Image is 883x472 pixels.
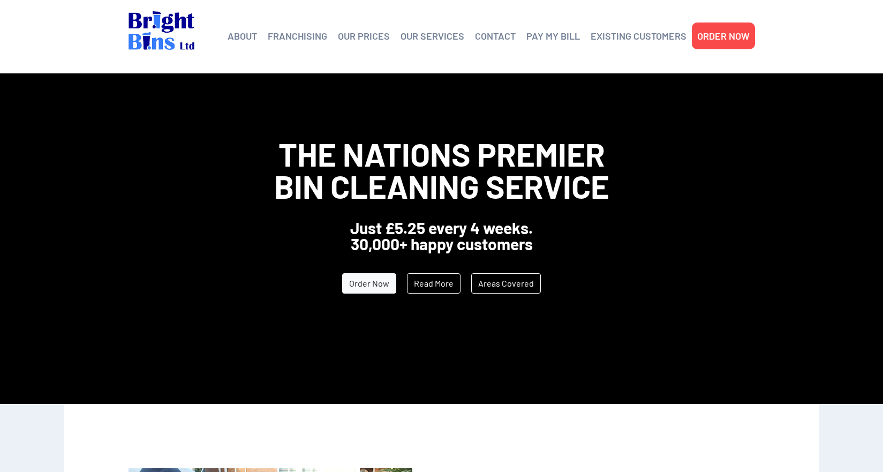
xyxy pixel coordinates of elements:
[591,28,686,44] a: EXISTING CUSTOMERS
[342,273,396,294] a: Order Now
[475,28,516,44] a: CONTACT
[471,273,541,294] a: Areas Covered
[697,28,750,44] a: ORDER NOW
[526,28,580,44] a: PAY MY BILL
[274,134,609,205] span: The Nations Premier Bin Cleaning Service
[228,28,257,44] a: ABOUT
[407,273,461,294] a: Read More
[338,28,390,44] a: OUR PRICES
[401,28,464,44] a: OUR SERVICES
[268,28,327,44] a: FRANCHISING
